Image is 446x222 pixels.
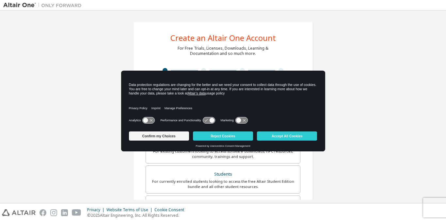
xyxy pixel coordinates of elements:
[2,209,36,216] img: altair_logo.svg
[150,200,296,209] div: Faculty
[154,207,188,213] div: Cookie Consent
[72,209,81,216] img: youtube.svg
[106,207,154,213] div: Website Terms of Use
[40,209,46,216] img: facebook.svg
[50,209,57,216] img: instagram.svg
[87,213,188,218] p: © 2025 Altair Engineering, Inc. All Rights Reserved.
[150,149,296,159] div: For existing customers looking to access software downloads, HPC resources, community, trainings ...
[61,209,68,216] img: linkedin.svg
[150,170,296,179] div: Students
[150,179,296,189] div: For currently enrolled students looking to access the free Altair Student Edition bundle and all ...
[87,207,106,213] div: Privacy
[3,2,85,9] img: Altair One
[170,34,276,42] div: Create an Altair One Account
[178,46,268,56] div: For Free Trials, Licenses, Downloads, Learning & Documentation and so much more.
